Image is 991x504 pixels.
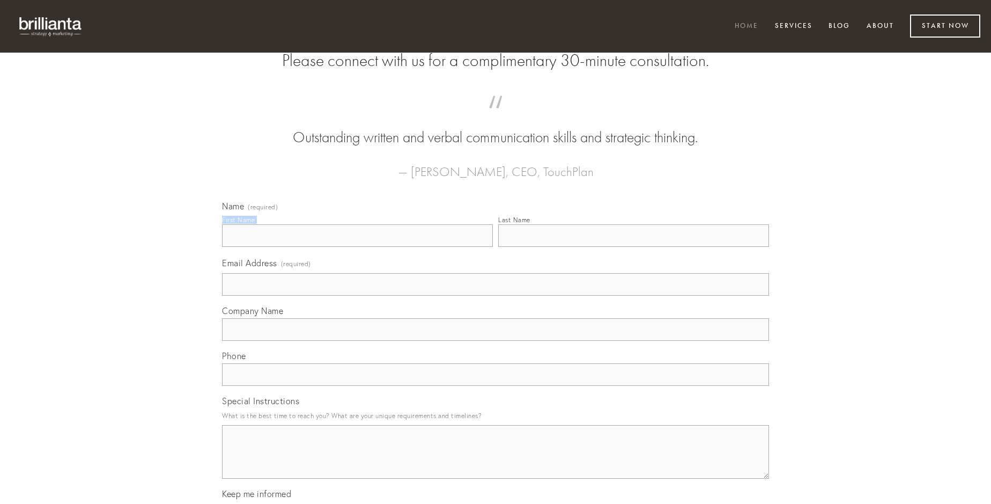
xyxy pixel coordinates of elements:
[248,204,278,210] span: (required)
[860,18,901,35] a: About
[222,216,255,224] div: First Name
[239,106,752,127] span: “
[281,257,311,271] span: (required)
[728,18,765,35] a: Home
[222,201,244,211] span: Name
[222,396,299,406] span: Special Instructions
[239,106,752,148] blockquote: Outstanding written and verbal communication skills and strategic thinking.
[910,14,980,38] a: Start Now
[822,18,857,35] a: Blog
[239,148,752,182] figcaption: — [PERSON_NAME], CEO, TouchPlan
[498,216,530,224] div: Last Name
[222,305,283,316] span: Company Name
[222,350,246,361] span: Phone
[222,50,769,71] h2: Please connect with us for a complimentary 30-minute consultation.
[222,488,291,499] span: Keep me informed
[222,258,277,268] span: Email Address
[11,11,91,42] img: brillianta - research, strategy, marketing
[768,18,819,35] a: Services
[222,408,769,423] p: What is the best time to reach you? What are your unique requirements and timelines?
